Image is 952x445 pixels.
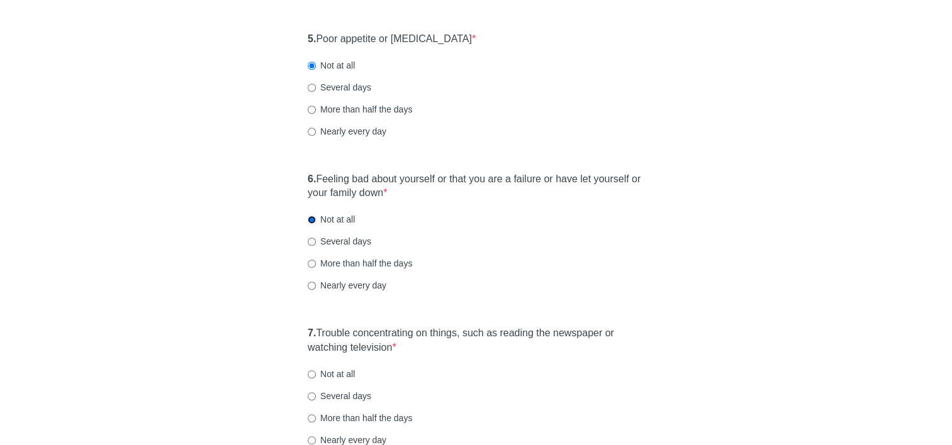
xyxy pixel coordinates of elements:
[308,128,316,136] input: Nearly every day
[308,106,316,114] input: More than half the days
[308,260,316,268] input: More than half the days
[308,392,316,400] input: Several days
[308,257,412,270] label: More than half the days
[308,59,355,72] label: Not at all
[308,414,316,422] input: More than half the days
[308,282,316,290] input: Nearly every day
[308,33,316,44] strong: 5.
[308,213,355,226] label: Not at all
[308,125,386,138] label: Nearly every day
[308,390,371,402] label: Several days
[308,103,412,116] label: More than half the days
[308,84,316,92] input: Several days
[308,326,644,355] label: Trouble concentrating on things, such as reading the newspaper or watching television
[308,370,316,378] input: Not at all
[308,173,316,184] strong: 6.
[308,62,316,70] input: Not at all
[308,412,412,424] label: More than half the days
[308,279,386,292] label: Nearly every day
[308,172,644,201] label: Feeling bad about yourself or that you are a failure or have let yourself or your family down
[308,436,316,444] input: Nearly every day
[308,368,355,380] label: Not at all
[308,327,316,338] strong: 7.
[308,32,476,47] label: Poor appetite or [MEDICAL_DATA]
[308,238,316,246] input: Several days
[308,81,371,94] label: Several days
[308,216,316,224] input: Not at all
[308,235,371,248] label: Several days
